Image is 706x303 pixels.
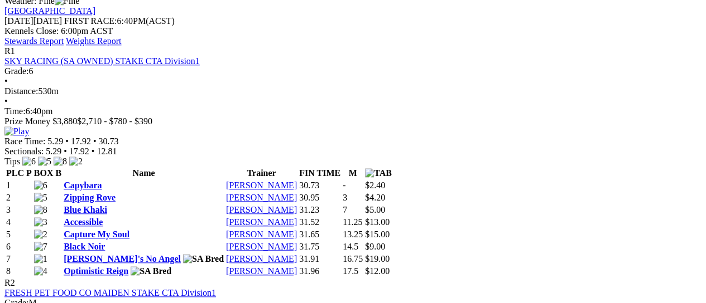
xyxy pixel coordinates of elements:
[4,46,15,56] span: R1
[64,180,102,190] a: Capybara
[226,254,297,263] a: [PERSON_NAME]
[64,229,129,239] a: Capture My Soul
[55,168,61,178] span: B
[69,157,83,167] img: 2
[66,36,122,46] a: Weights Report
[97,146,117,156] span: 12.81
[299,217,341,228] td: 31.52
[6,180,32,191] td: 1
[6,217,32,228] td: 4
[34,254,47,264] img: 1
[4,288,216,297] a: FRESH PET FOOD CO MAIDEN STAKE CTA Division1
[38,157,51,167] img: 5
[47,136,63,146] span: 5.29
[34,168,54,178] span: BOX
[226,217,297,227] a: [PERSON_NAME]
[4,16,33,26] span: [DATE]
[6,229,32,240] td: 5
[226,180,297,190] a: [PERSON_NAME]
[365,168,392,178] img: TAB
[4,106,702,116] div: 6:40pm
[4,56,200,66] a: SKY RACING (SA OWNED) STAKE CTA Division1
[299,192,341,203] td: 30.95
[4,66,29,76] span: Grade:
[343,180,345,190] text: -
[6,192,32,203] td: 2
[99,136,119,146] span: 30.73
[299,241,341,252] td: 31.75
[299,266,341,277] td: 31.96
[226,266,297,276] a: [PERSON_NAME]
[34,180,47,190] img: 6
[183,254,224,264] img: SA Bred
[4,66,702,76] div: 6
[299,180,341,191] td: 30.73
[343,254,363,263] text: 16.75
[4,278,15,287] span: R2
[131,266,171,276] img: SA Bred
[343,205,347,214] text: 7
[365,217,390,227] span: $13.00
[77,116,152,126] span: $2,710 - $780 - $390
[343,266,358,276] text: 17.5
[34,266,47,276] img: 4
[343,193,347,202] text: 3
[4,126,29,136] img: Play
[365,229,390,239] span: $15.00
[225,168,297,179] th: Trainer
[226,229,297,239] a: [PERSON_NAME]
[4,157,20,166] span: Tips
[92,146,95,156] span: •
[4,16,62,26] span: [DATE]
[34,193,47,203] img: 5
[6,266,32,277] td: 8
[365,205,385,214] span: $5.00
[226,242,297,251] a: [PERSON_NAME]
[26,168,32,178] span: P
[6,253,32,265] td: 7
[365,193,385,202] span: $4.20
[6,168,24,178] span: PLC
[6,204,32,216] td: 3
[343,229,363,239] text: 13.25
[4,76,8,86] span: •
[4,86,38,96] span: Distance:
[64,205,107,214] a: Blue Khaki
[299,253,341,265] td: 31.91
[34,242,47,252] img: 7
[93,136,97,146] span: •
[65,136,69,146] span: •
[69,146,89,156] span: 17.92
[64,16,117,26] span: FIRST RACE:
[64,193,116,202] a: Zipping Rove
[365,180,385,190] span: $2.40
[299,229,341,240] td: 31.65
[4,146,44,156] span: Sectionals:
[365,242,385,251] span: $9.00
[4,6,95,16] a: [GEOGRAPHIC_DATA]
[4,96,8,106] span: •
[4,26,702,36] div: Kennels Close: 6:00pm ACST
[64,242,105,251] a: Black Noir
[4,106,26,116] span: Time:
[365,266,390,276] span: $12.00
[299,204,341,216] td: 31.23
[4,36,64,46] a: Stewards Report
[54,157,67,167] img: 8
[64,266,128,276] a: Optimistic Reign
[226,205,297,214] a: [PERSON_NAME]
[64,254,181,263] a: [PERSON_NAME]'s No Angel
[46,146,61,156] span: 5.29
[342,168,363,179] th: M
[299,168,341,179] th: FIN TIME
[226,193,297,202] a: [PERSON_NAME]
[22,157,36,167] img: 6
[343,242,358,251] text: 14.5
[64,146,67,156] span: •
[343,217,362,227] text: 11.25
[63,168,224,179] th: Name
[34,229,47,240] img: 2
[64,217,103,227] a: Accessible
[4,116,702,126] div: Prize Money $3,880
[64,16,175,26] span: 6:40PM(ACST)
